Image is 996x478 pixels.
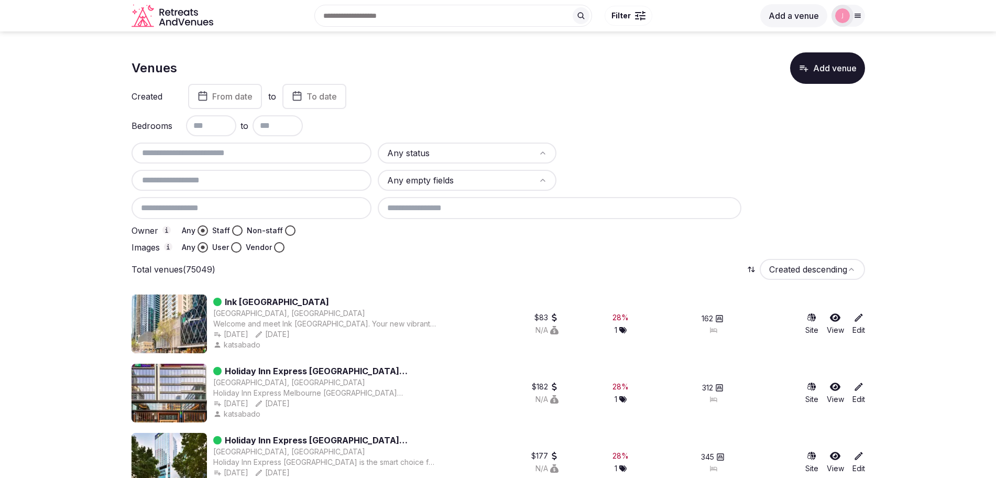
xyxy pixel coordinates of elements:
h1: Venues [132,59,177,77]
button: Add a venue [760,4,827,27]
a: Holiday Inn Express [GEOGRAPHIC_DATA] Southbank by IHG [225,434,436,447]
button: 28% [612,312,629,323]
button: 1 [615,394,627,405]
button: 162 [702,313,724,324]
div: Holiday Inn Express [GEOGRAPHIC_DATA] is the smart choice for savvy business and leisure travelle... [213,457,436,468]
button: 28% [612,382,629,392]
label: Owner [132,226,173,235]
button: 1 [615,463,627,474]
button: [GEOGRAPHIC_DATA], [GEOGRAPHIC_DATA] [213,377,365,388]
button: Filter [605,6,652,26]
button: [DATE] [255,329,290,340]
label: Non-staff [247,225,283,236]
button: N/A [535,325,559,335]
label: Any [182,225,195,236]
a: View [827,451,844,474]
a: Holiday Inn Express [GEOGRAPHIC_DATA] [GEOGRAPHIC_DATA][PERSON_NAME] [225,365,436,377]
div: 28 % [612,451,629,461]
button: N/A [535,394,559,405]
span: Filter [611,10,631,21]
button: Images [164,243,172,251]
button: [GEOGRAPHIC_DATA], [GEOGRAPHIC_DATA] [213,447,365,457]
a: Edit [852,312,865,335]
img: jen-7867 [835,8,850,23]
button: $83 [534,312,559,323]
label: Created [132,92,173,101]
button: [DATE] [213,468,248,478]
a: Add a venue [760,10,827,21]
img: Featured image for Ink Hotel Melbourne Southbank [132,295,207,353]
a: View [827,312,844,335]
button: katsabado [213,340,262,350]
button: Add venue [790,52,865,84]
label: Images [132,243,173,252]
a: Site [805,312,818,335]
button: N/A [535,463,559,474]
button: katsabado [213,409,262,419]
button: 345 [701,452,725,462]
span: 162 [702,313,713,324]
button: 312 [702,383,724,393]
div: 28 % [612,312,629,323]
a: View [827,382,844,405]
div: 28 % [612,382,629,392]
a: Ink [GEOGRAPHIC_DATA] [225,296,329,308]
span: To date [307,91,337,102]
a: Edit [852,451,865,474]
button: [GEOGRAPHIC_DATA], [GEOGRAPHIC_DATA] [213,308,365,319]
div: Holiday Inn Express Melbourne [GEOGRAPHIC_DATA][PERSON_NAME] is conveniently located in the heart... [213,388,436,398]
button: Owner [162,226,171,234]
button: $177 [531,451,559,461]
a: Site [805,451,818,474]
label: Any [182,242,195,253]
span: 312 [702,383,713,393]
button: [DATE] [213,398,248,409]
img: Featured image for Holiday Inn Express Melbourne Little Collins [132,364,207,422]
a: Site [805,382,818,405]
button: [DATE] [213,329,248,340]
label: Vendor [246,242,272,253]
p: Total venues (75049) [132,264,215,275]
label: Staff [212,225,230,236]
label: to [268,91,276,102]
span: From date [212,91,253,102]
button: [DATE] [255,398,290,409]
button: To date [282,84,346,109]
svg: Retreats and Venues company logo [132,4,215,28]
a: Edit [852,382,865,405]
span: to [240,119,248,132]
button: 28% [612,451,629,461]
label: Bedrooms [132,122,173,130]
a: Visit the homepage [132,4,215,28]
button: 1 [615,325,627,335]
button: From date [188,84,262,109]
button: $182 [532,382,559,392]
label: User [212,242,229,253]
div: Welcome and meet Ink [GEOGRAPHIC_DATA]. Your new vibrant hangout right in the heart of [GEOGRAPHI... [213,319,436,329]
span: 345 [701,452,714,462]
button: [DATE] [255,468,290,478]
